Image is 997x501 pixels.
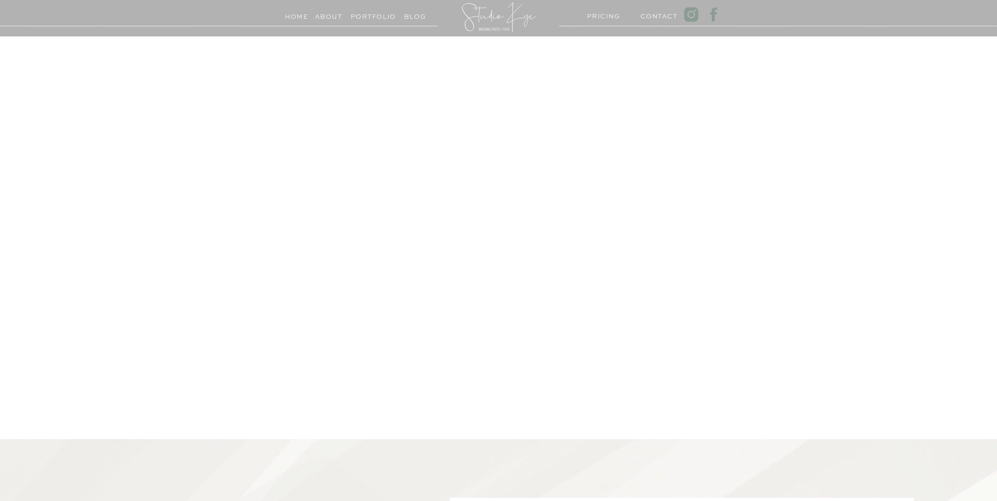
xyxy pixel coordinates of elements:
a: Home [282,11,312,18]
a: PRICING [587,11,617,18]
a: Portfolio [351,11,386,18]
a: Blog [397,11,433,18]
a: Contact [641,11,671,18]
a: About [315,11,342,18]
p: Creative Wedding & Engagement Photographer & Film Maker Based in [GEOGRAPHIC_DATA] [580,310,734,359]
